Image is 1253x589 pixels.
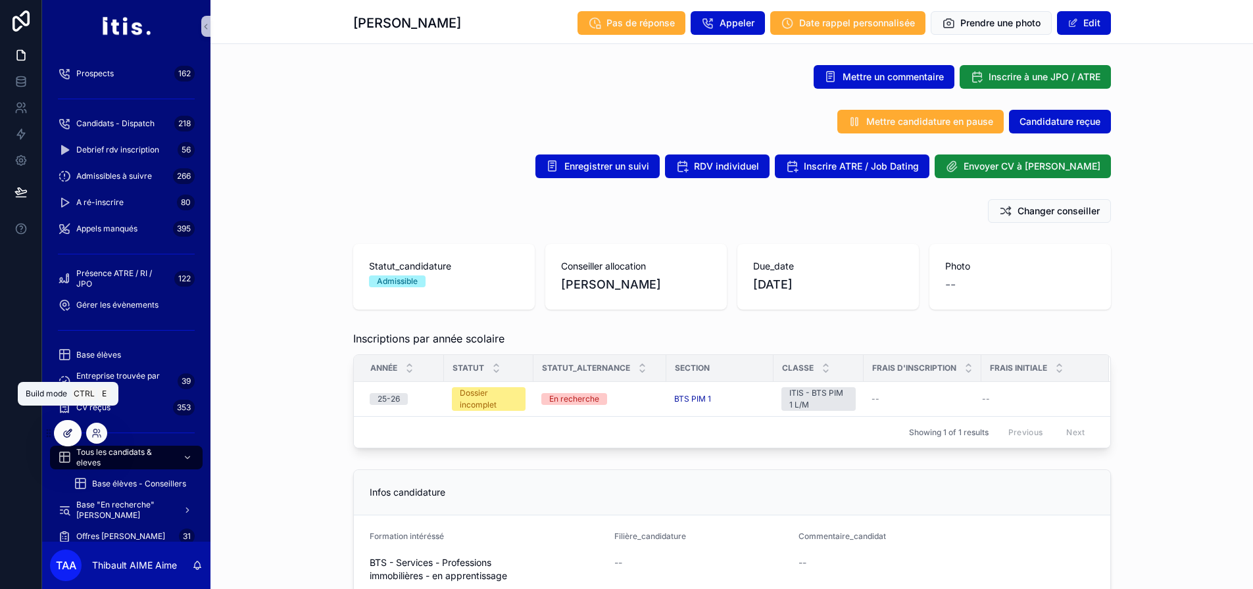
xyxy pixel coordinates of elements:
span: Build mode [26,389,67,399]
div: 25-26 [378,393,400,405]
span: Gérer les évènements [76,300,159,310]
span: Due_date [753,260,903,273]
span: Classe [782,363,814,373]
span: Showing 1 of 1 results [909,427,989,438]
span: -- [798,556,806,569]
div: 56 [178,142,195,158]
button: Mettre candidature en pause [837,110,1004,133]
a: BTS PIM 1 [674,394,711,404]
a: Tous les candidats & eleves [50,446,203,469]
a: Candidats - Dispatch218 [50,112,203,135]
span: TAA [56,557,76,573]
span: Année [370,363,397,373]
div: 122 [174,271,195,287]
span: Tous les candidats & eleves [76,447,172,468]
span: Formation intéréssé [370,531,444,541]
span: Date rappel personnalisée [799,16,915,30]
div: 39 [178,373,195,389]
a: Base élèves [50,343,203,367]
span: BTS - Services - Professions immobilières - en apprentissage [370,556,604,582]
span: Statut_candidature [369,260,519,273]
button: Inscrire ATRE / Job Dating [775,154,929,178]
span: Entreprise trouvée par élève [76,371,172,392]
img: App logo [101,16,151,37]
span: Envoyer CV à [PERSON_NAME] [964,160,1100,173]
span: Filière_candidature [614,531,686,541]
span: [DATE] [753,275,903,294]
p: Thibault AIME Aime [92,559,177,572]
span: Photo [945,260,1095,273]
span: Changer conseiller [1018,204,1100,218]
span: -- [945,275,956,294]
a: Présence ATRE / RI / JPO122 [50,267,203,291]
div: Dossier incomplet [460,387,518,411]
a: Admissibles à suivre266 [50,164,203,188]
button: Edit [1057,11,1111,35]
span: Pas de réponse [606,16,675,30]
button: Date rappel personnalisée [770,11,925,35]
span: A ré-inscrire [76,197,124,208]
div: Admissible [377,275,418,287]
span: Section [675,363,710,373]
span: Debrief rdv inscription [76,145,159,155]
span: Prospects [76,68,114,79]
div: 353 [173,400,195,415]
a: Debrief rdv inscription56 [50,138,203,162]
span: Base élèves [76,350,121,360]
div: 80 [177,195,195,210]
button: Inscrire à une JPO / ATRE [960,65,1111,89]
span: E [99,389,109,399]
div: scrollable content [42,53,210,542]
div: 266 [173,168,195,184]
a: CV reçus353 [50,396,203,419]
a: Base élèves - Conseillers [66,472,203,496]
button: Changer conseiller [988,199,1111,223]
button: Appeler [691,11,765,35]
a: Appels manqués395 [50,217,203,241]
span: Base élèves - Conseillers [92,479,186,489]
div: ITIS - BTS PIM 1 L/M [789,387,848,411]
span: -- [614,556,622,569]
a: Prospects162 [50,62,203,85]
h1: [PERSON_NAME] [353,14,461,32]
span: Candidature reçue [1020,115,1100,128]
div: 218 [174,116,195,131]
a: Base "En recherche" [PERSON_NAME] [50,498,203,522]
span: Infos candidature [370,486,445,498]
span: Prendre une photo [960,16,1041,30]
span: Présence ATRE / RI / JPO [76,268,169,289]
span: Inscrire à une JPO / ATRE [989,70,1100,83]
span: Candidats - Dispatch [76,118,155,129]
div: 162 [174,66,195,82]
span: Appeler [720,16,754,30]
span: Base "En recherche" [PERSON_NAME] [76,500,172,521]
button: Envoyer CV à [PERSON_NAME] [935,154,1111,178]
div: 31 [179,529,195,544]
span: Enregistrer un suivi [564,160,649,173]
span: Admissibles à suivre [76,171,152,181]
span: Statut_alternance [542,363,630,373]
span: Appels manqués [76,224,137,234]
span: Mettre candidature en pause [866,115,993,128]
span: Inscriptions par année scolaire [353,331,504,346]
a: Offres [PERSON_NAME]31 [50,525,203,548]
span: -- [982,394,990,404]
a: Entreprise trouvée par élève39 [50,369,203,393]
span: Statut [453,363,484,373]
span: Ctrl [72,387,96,400]
div: En recherche [549,393,599,405]
a: Gérer les évènements [50,293,203,317]
span: Conseiller allocation [561,260,711,273]
span: RDV individuel [694,160,759,173]
button: Enregistrer un suivi [535,154,660,178]
span: Frais initiale [990,363,1047,373]
a: A ré-inscrire80 [50,191,203,214]
span: Frais d'inscription [872,363,956,373]
button: Candidature reçue [1009,110,1111,133]
span: -- [872,394,879,404]
span: Offres [PERSON_NAME] [76,531,165,542]
button: RDV individuel [665,154,770,178]
button: Prendre une photo [931,11,1052,35]
button: Mettre un commentaire [814,65,954,89]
